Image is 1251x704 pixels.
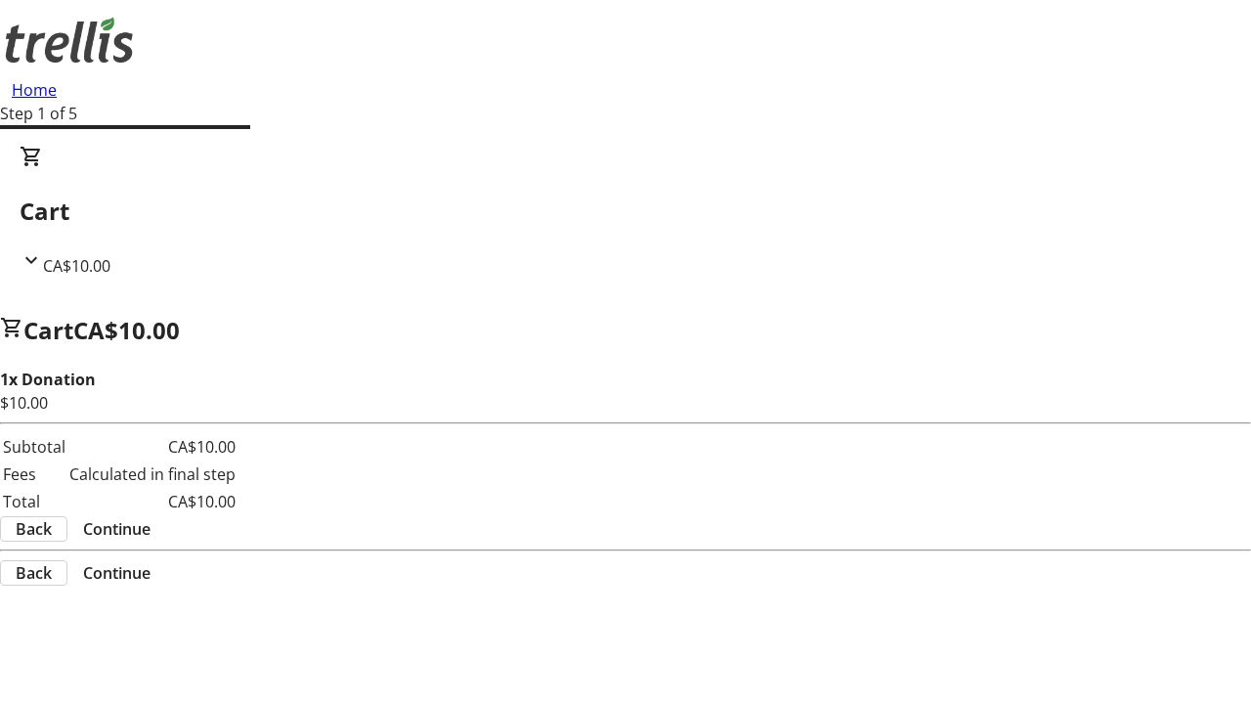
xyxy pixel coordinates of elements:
[16,561,52,585] span: Back
[68,434,237,460] td: CA$10.00
[20,145,1231,278] div: CartCA$10.00
[2,434,66,460] td: Subtotal
[2,462,66,487] td: Fees
[20,194,1231,229] h2: Cart
[67,561,166,585] button: Continue
[73,314,180,346] span: CA$10.00
[67,517,166,541] button: Continue
[83,517,151,541] span: Continue
[83,561,151,585] span: Continue
[2,489,66,514] td: Total
[16,517,52,541] span: Back
[68,462,237,487] td: Calculated in final step
[68,489,237,514] td: CA$10.00
[43,255,110,277] span: CA$10.00
[23,314,73,346] span: Cart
